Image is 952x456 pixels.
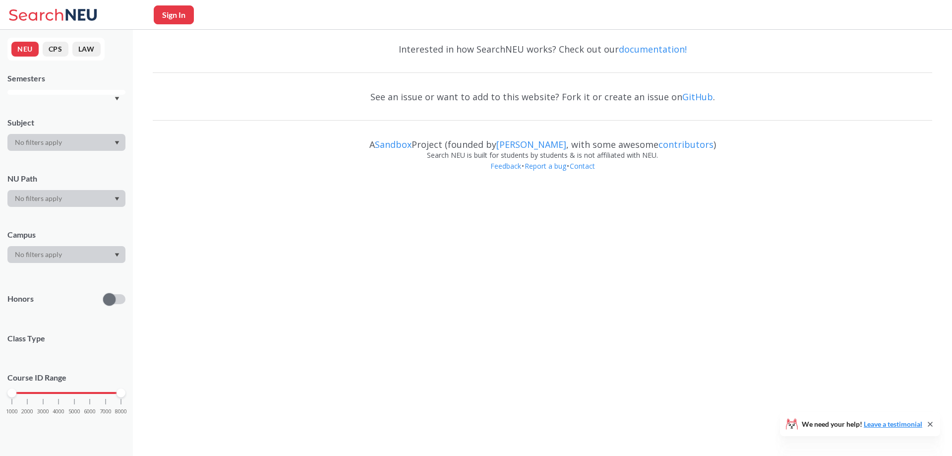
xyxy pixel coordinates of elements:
button: Sign In [154,5,194,24]
div: Dropdown arrow [7,246,125,263]
div: Dropdown arrow [7,190,125,207]
svg: Dropdown arrow [115,197,119,201]
span: We need your help! [802,421,922,428]
span: 5000 [68,409,80,414]
span: 2000 [21,409,33,414]
div: Campus [7,229,125,240]
span: 3000 [37,409,49,414]
span: 7000 [100,409,112,414]
div: Dropdown arrow [7,134,125,151]
a: GitHub [682,91,713,103]
a: Contact [569,161,595,171]
svg: Dropdown arrow [115,97,119,101]
button: LAW [72,42,101,57]
p: Course ID Range [7,372,125,384]
a: [PERSON_NAME] [496,138,566,150]
div: Semesters [7,73,125,84]
div: • • [153,161,932,187]
a: Feedback [490,161,522,171]
div: Interested in how SearchNEU works? Check out our [153,35,932,64]
span: 4000 [53,409,64,414]
span: 6000 [84,409,96,414]
div: A Project (founded by , with some awesome ) [153,130,932,150]
button: CPS [43,42,68,57]
a: documentation! [619,43,687,55]
span: Class Type [7,333,125,344]
a: Sandbox [375,138,412,150]
div: Subject [7,117,125,128]
svg: Dropdown arrow [115,253,119,257]
span: 1000 [6,409,18,414]
p: Honors [7,293,34,305]
span: 8000 [115,409,127,414]
div: See an issue or want to add to this website? Fork it or create an issue on . [153,82,932,111]
svg: Dropdown arrow [115,141,119,145]
div: NU Path [7,173,125,184]
a: Report a bug [524,161,567,171]
button: NEU [11,42,39,57]
a: contributors [658,138,714,150]
div: Search NEU is built for students by students & is not affiliated with NEU. [153,150,932,161]
a: Leave a testimonial [864,420,922,428]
